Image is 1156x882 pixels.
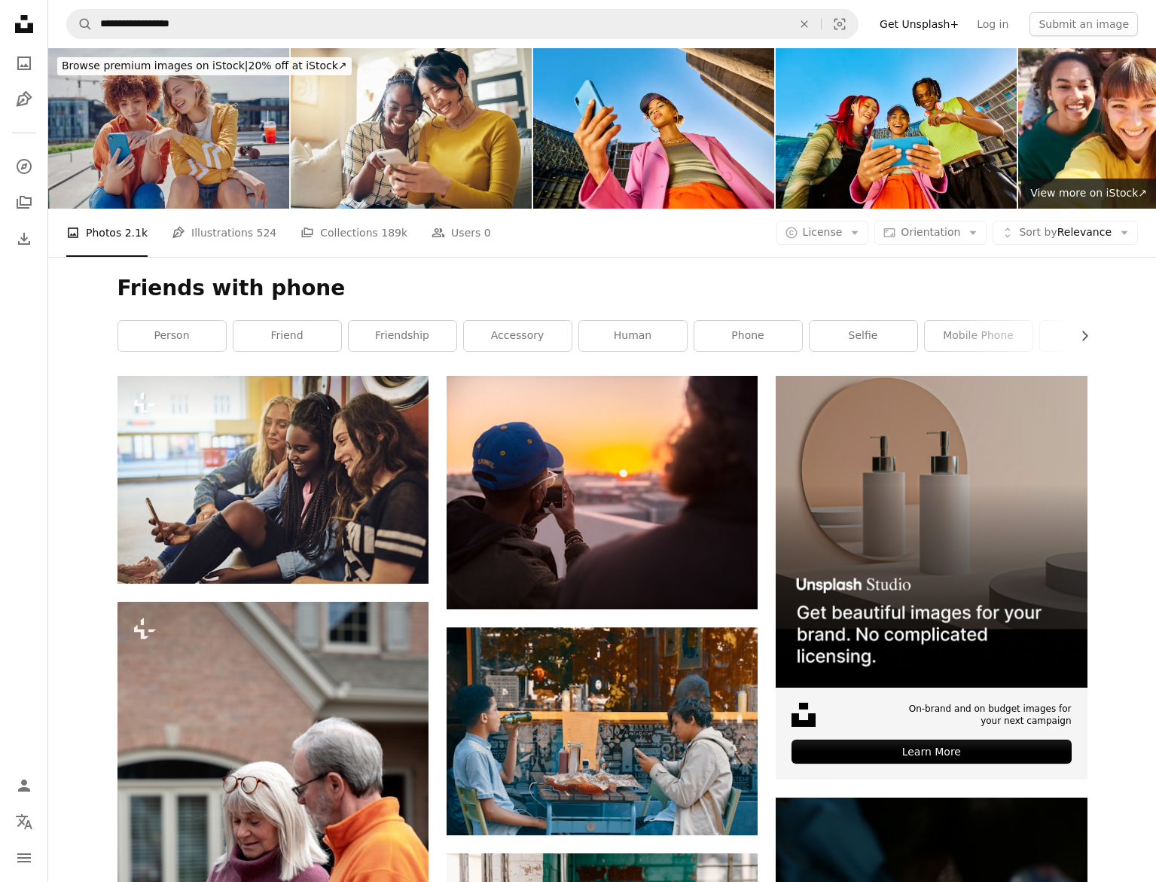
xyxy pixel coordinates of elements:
[776,376,1087,780] a: On-brand and on budget images for your next campaignLearn More
[233,321,341,351] a: friend
[871,12,968,36] a: Get Unsplash+
[874,221,987,245] button: Orientation
[117,473,429,487] a: Diverse young female friends laughing while sitting together on the floor of a laundromat using a...
[810,321,917,351] a: selfie
[464,321,572,351] a: accessory
[9,48,39,78] a: Photos
[66,9,859,39] form: Find visuals sitewide
[1019,226,1057,238] span: Sort by
[117,376,429,584] img: Diverse young female friends laughing while sitting together on the floor of a laundromat using a...
[484,224,491,241] span: 0
[776,376,1087,687] img: file-1715714113747-b8b0561c490eimage
[9,807,39,837] button: Language
[776,221,869,245] button: License
[9,84,39,114] a: Illustrations
[1019,225,1112,240] span: Relevance
[9,771,39,801] a: Log in / Sign up
[694,321,802,351] a: phone
[1071,321,1087,351] button: scroll list to the right
[117,829,429,842] a: a man and a woman looking at a cell phone
[9,224,39,254] a: Download History
[62,60,248,72] span: Browse premium images on iStock |
[447,724,758,737] a: two men sitting on chair front of table
[291,48,532,209] img: Young women, funny meme and smartphone, friends relax at home with social media and communication...
[117,275,1087,302] h1: Friends with phone
[1029,12,1138,36] button: Submit an image
[788,10,821,38] button: Clear
[803,226,843,238] span: License
[1021,179,1156,209] a: View more on iStock↗
[62,60,347,72] span: 20% off at iStock ↗
[432,209,491,257] a: Users 0
[792,740,1071,764] div: Learn More
[257,224,277,241] span: 524
[447,486,758,499] a: man in black jacket and blue cap using black smartphone during daytime
[381,224,407,241] span: 189k
[300,209,407,257] a: Collections 189k
[901,226,960,238] span: Orientation
[67,10,93,38] button: Search Unsplash
[48,48,289,209] img: Skater women friends, phone and park with reading, point and meme with discussion for online goss...
[968,12,1017,36] a: Log in
[9,151,39,182] a: Explore
[48,48,361,84] a: Browse premium images on iStock|20% off at iStock↗
[447,627,758,835] img: two men sitting on chair front of table
[533,48,774,209] img: Young African American woman in colorful clothing using a smartphone. Low angle shot with concret...
[822,10,858,38] button: Visual search
[579,321,687,351] a: human
[172,209,276,257] a: Illustrations 524
[1030,187,1147,199] span: View more on iStock ↗
[925,321,1032,351] a: mobile phone
[776,48,1017,209] img: Three Gen Z friends using a smartphone together. Low angle shot with modern buildings in the back...
[349,321,456,351] a: friendship
[9,188,39,218] a: Collections
[118,321,226,351] a: person
[9,843,39,873] button: Menu
[447,376,758,609] img: man in black jacket and blue cap using black smartphone during daytime
[792,703,816,727] img: file-1631678316303-ed18b8b5cb9cimage
[900,703,1071,728] span: On-brand and on budget images for your next campaign
[1040,321,1148,351] a: party
[993,221,1138,245] button: Sort byRelevance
